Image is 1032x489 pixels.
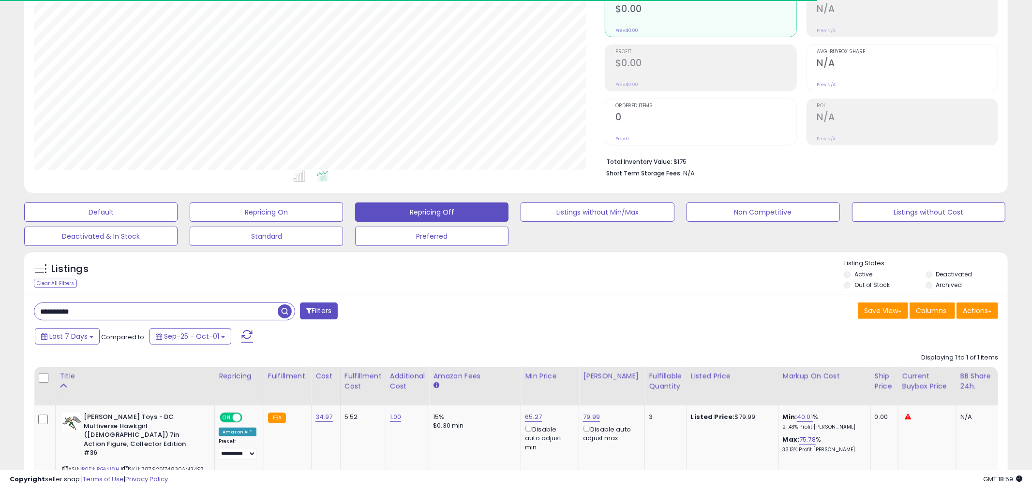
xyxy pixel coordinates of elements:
[983,475,1022,484] span: 2025-10-12 18:59 GMT
[691,413,771,421] div: $79.99
[858,302,908,319] button: Save View
[49,331,88,341] span: Last 7 Days
[844,259,1008,268] p: Listing States:
[84,413,201,460] b: [PERSON_NAME] Toys - DC Multiverse Hawkgirl ([DEMOGRAPHIC_DATA]) 7in Action Figure, Collector Edi...
[817,82,836,87] small: Prev: N/A
[817,112,998,125] h2: N/A
[83,475,124,484] a: Terms of Use
[35,328,100,345] button: Last 7 Days
[101,332,146,342] span: Compared to:
[916,306,946,316] span: Columns
[82,465,120,474] a: B0DNRGMJ8H
[433,371,517,381] div: Amazon Fees
[817,28,836,33] small: Prev: N/A
[649,413,679,421] div: 3
[125,475,168,484] a: Privacy Policy
[606,155,991,167] li: $175
[691,371,775,381] div: Listed Price
[34,279,77,288] div: Clear All Filters
[315,412,333,422] a: 34.97
[390,371,425,391] div: Additional Cost
[583,424,637,443] div: Disable auto adjust max
[615,136,629,142] small: Prev: 0
[783,435,800,444] b: Max:
[783,371,867,381] div: Markup on Cost
[615,3,796,16] h2: $0.00
[817,136,836,142] small: Prev: N/A
[525,412,542,422] a: 65.27
[525,371,575,381] div: Min Price
[433,413,513,421] div: 15%
[691,412,735,421] b: Listed Price:
[190,202,343,222] button: Repricing On
[687,202,840,222] button: Non Competitive
[783,412,797,421] b: Min:
[583,412,600,422] a: 79.99
[783,435,863,453] div: %
[875,371,894,391] div: Ship Price
[219,428,256,436] div: Amazon AI *
[615,82,638,87] small: Prev: $0.00
[190,227,343,246] button: Standard
[936,270,972,278] label: Deactivated
[957,302,998,319] button: Actions
[875,413,891,421] div: 0.00
[24,227,178,246] button: Deactivated & In Stock
[268,413,286,423] small: FBA
[615,49,796,55] span: Profit
[606,158,672,166] b: Total Inventory Value:
[817,103,998,109] span: ROI
[936,281,962,289] label: Archived
[219,438,256,460] div: Preset:
[799,435,816,445] a: 75.78
[921,353,998,362] div: Displaying 1 to 1 of 1 items
[778,367,870,405] th: The percentage added to the cost of goods (COGS) that forms the calculator for Min & Max prices.
[62,413,81,432] img: 419nmWXICQL._SL40_.jpg
[10,475,45,484] strong: Copyright
[433,421,513,430] div: $0.30 min
[300,302,338,319] button: Filters
[60,371,210,381] div: Title
[902,371,952,391] div: Current Buybox Price
[960,413,992,421] div: N/A
[164,331,219,341] span: Sep-25 - Oct-01
[344,413,378,421] div: 5.52
[910,302,955,319] button: Columns
[10,475,168,484] div: seller snap | |
[219,371,260,381] div: Repricing
[852,202,1005,222] button: Listings without Cost
[121,465,204,473] span: | SKU: 787926174830AM3497
[683,169,695,178] span: N/A
[817,3,998,16] h2: N/A
[433,381,439,390] small: Amazon Fees.
[615,112,796,125] h2: 0
[315,371,336,381] div: Cost
[51,262,89,276] h5: Listings
[583,371,641,381] div: [PERSON_NAME]
[390,412,402,422] a: 1.00
[615,58,796,71] h2: $0.00
[797,412,813,422] a: 40.01
[355,202,509,222] button: Repricing Off
[221,414,233,422] span: ON
[355,227,509,246] button: Preferred
[783,413,863,431] div: %
[817,49,998,55] span: Avg. Buybox Share
[521,202,674,222] button: Listings without Min/Max
[268,371,307,381] div: Fulfillment
[615,28,638,33] small: Prev: $0.00
[854,281,890,289] label: Out of Stock
[854,270,872,278] label: Active
[241,414,256,422] span: OFF
[615,103,796,109] span: Ordered Items
[783,424,863,431] p: 21.43% Profit [PERSON_NAME]
[606,169,682,177] b: Short Term Storage Fees:
[344,371,382,391] div: Fulfillment Cost
[24,202,178,222] button: Default
[150,328,231,345] button: Sep-25 - Oct-01
[525,424,571,452] div: Disable auto adjust min
[960,371,996,391] div: BB Share 24h.
[649,371,682,391] div: Fulfillable Quantity
[783,446,863,453] p: 33.13% Profit [PERSON_NAME]
[817,58,998,71] h2: N/A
